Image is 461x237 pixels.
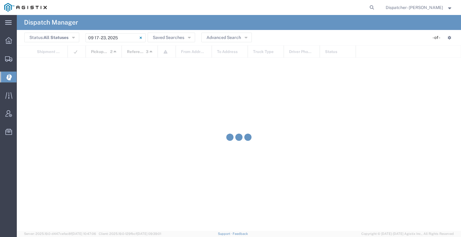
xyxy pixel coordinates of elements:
div: - of - [432,34,443,41]
h4: Dispatch Manager [24,15,78,30]
a: Support [218,232,233,236]
a: Feedback [233,232,248,236]
span: Server: 2025.19.0-d447cefac8f [24,232,96,236]
button: Status:All Statuses [24,33,79,42]
span: [DATE] 10:47:06 [72,232,96,236]
button: Dispatcher - [PERSON_NAME] [385,4,453,11]
span: Dispatcher - Cameron Bowman [386,4,443,11]
span: [DATE] 09:39:01 [137,232,161,236]
span: Client: 2025.19.0-129fbcf [99,232,161,236]
button: Saved Searches [148,33,195,42]
button: Advanced Search [201,33,252,42]
span: All Statuses [44,35,68,40]
span: Copyright © [DATE]-[DATE] Agistix Inc., All Rights Reserved [361,231,454,236]
img: logo [4,3,47,12]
